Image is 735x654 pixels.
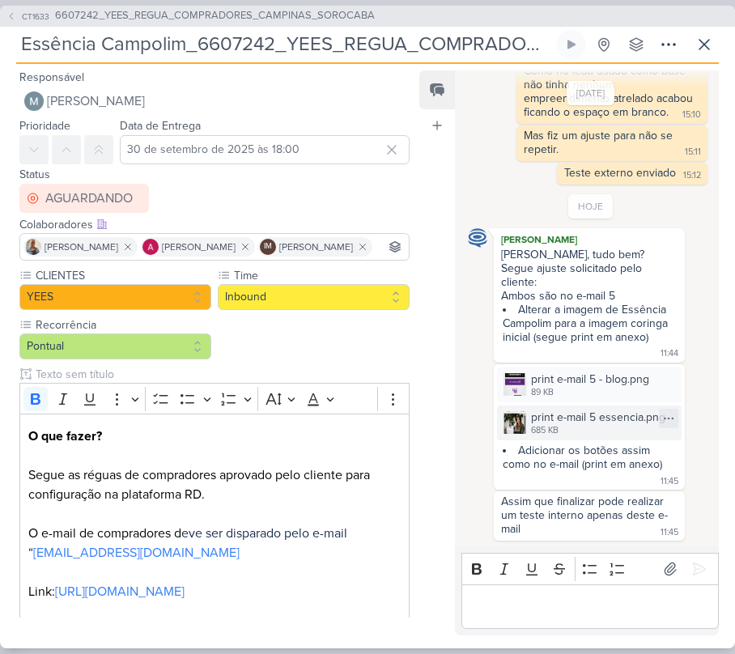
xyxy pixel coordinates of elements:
label: Recorrência [34,316,211,333]
div: 11:44 [661,347,678,360]
a: [URL][DOMAIN_NAME] [55,584,185,600]
div: AGUARDANDO [45,189,133,208]
span: [PERSON_NAME] [45,240,118,254]
img: Kl8XloSXS5hpjbIiUEBlJtFayf1OHGiwMGx4j4Mt.png [503,411,526,434]
div: Editor editing area: main [461,584,719,629]
div: Ambos são no e-mail 5 [501,289,678,303]
strong: O que fazer? [28,428,102,444]
img: Iara Santos [25,239,41,255]
input: Buscar [376,237,406,257]
div: Como no lead usado como base não tinha nenhum empreendimento atrelado acabou ficando o espaço em ... [524,64,696,119]
div: Segue ajuste solicitado pelo cliente: [501,261,678,289]
li: Adicionar os botões assim como no e-mail (print em anexo) [503,444,678,471]
label: CLIENTES [34,267,211,284]
label: Prioridade [19,119,70,133]
img: Caroline Traven De Andrade [468,228,487,248]
div: [PERSON_NAME] [497,231,682,248]
div: 89 KB [531,386,649,399]
a: [EMAIL_ADDRESS][DOMAIN_NAME] [33,545,240,561]
img: Mariana Amorim [24,91,44,111]
span: [PERSON_NAME] [47,91,145,111]
label: Time [232,267,410,284]
label: Status [19,168,50,181]
div: print e-mail 5 - blog.png [497,367,682,402]
img: 9XeUtgQONVYt9p91qfBExv2aNYMYoTSLMBLTa18g.png [503,373,526,396]
div: Ligar relógio [565,38,578,51]
div: 685 KB [531,424,665,437]
div: [PERSON_NAME], tudo bem? [501,248,678,261]
div: 11:45 [661,526,678,539]
div: Assim que finalizar pode realizar um teste interno apenas deste e-mail [501,495,668,536]
button: Inbound [218,284,410,310]
div: 15:11 [685,146,701,159]
button: AGUARDANDO [19,184,149,213]
div: Editor toolbar [19,383,410,414]
label: Data de Entrega [120,119,201,133]
div: Colaboradores [19,216,410,233]
li: Alterar a imagem de Essência Campolim para a imagem coringa inicial (segue print em anexo) [503,303,678,344]
div: 11:45 [661,475,678,488]
div: Teste externo enviado [564,166,676,180]
label: Responsável [19,70,84,84]
img: Alessandra Gomes [142,239,159,255]
button: Pontual [19,333,211,359]
div: Editor toolbar [461,553,719,584]
input: Kard Sem Título [16,30,554,59]
div: Isabella Machado Guimarães [260,239,276,255]
div: print e-mail 5 essencia.png [497,406,682,440]
div: print e-mail 5 essencia.png [531,409,665,426]
input: Select a date [120,135,410,164]
span: eve ser disparado pelo e-mail “ [28,525,347,561]
button: YEES [19,284,211,310]
div: 15:12 [683,169,701,182]
div: 15:10 [682,108,701,121]
span: [PERSON_NAME] [279,240,353,254]
p: IM [264,243,272,251]
input: Texto sem título [32,366,410,383]
div: print e-mail 5 - blog.png [531,371,649,388]
span: [PERSON_NAME] [162,240,236,254]
button: [PERSON_NAME] [19,87,410,116]
div: Mas fiz um ajuste para não se repetir. [524,129,676,156]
